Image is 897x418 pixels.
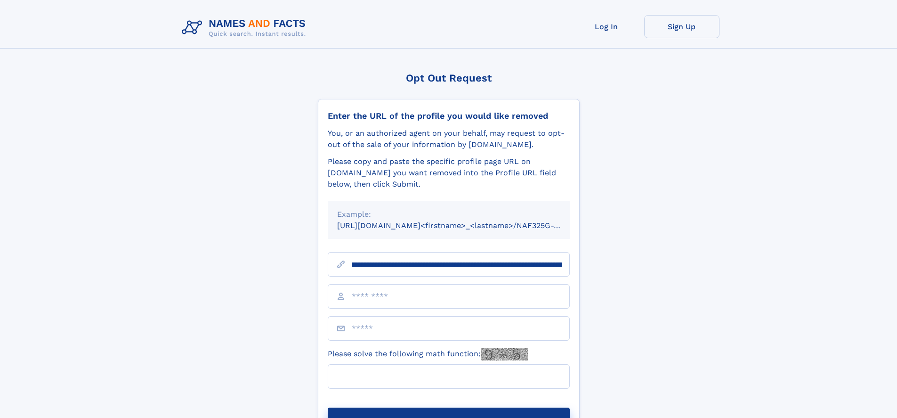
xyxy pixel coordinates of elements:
[178,15,314,41] img: Logo Names and Facts
[318,72,580,84] div: Opt Out Request
[337,221,588,230] small: [URL][DOMAIN_NAME]<firstname>_<lastname>/NAF325G-xxxxxxxx
[328,156,570,190] div: Please copy and paste the specific profile page URL on [DOMAIN_NAME] you want removed into the Pr...
[328,348,528,361] label: Please solve the following math function:
[328,128,570,150] div: You, or an authorized agent on your behalf, may request to opt-out of the sale of your informatio...
[328,111,570,121] div: Enter the URL of the profile you would like removed
[644,15,719,38] a: Sign Up
[569,15,644,38] a: Log In
[337,209,560,220] div: Example:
